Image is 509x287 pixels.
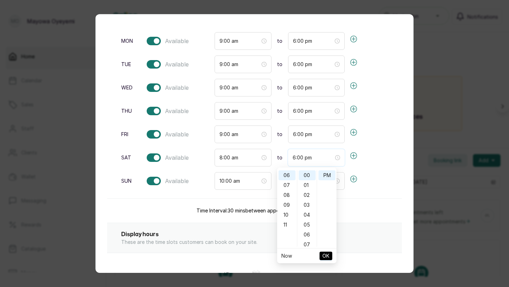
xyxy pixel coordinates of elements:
span: sun [121,177,131,184]
span: Available [165,130,189,139]
div: 07 [299,240,316,250]
input: Select time [293,60,334,68]
span: Available [165,83,189,92]
input: Select time [220,37,260,45]
span: mon [121,37,133,45]
input: Select time [220,107,260,115]
input: Select time [293,130,334,138]
input: Select time [220,84,260,92]
input: Select time [220,177,260,185]
span: to [277,107,282,115]
span: Available [165,37,189,45]
input: Select time [293,154,334,162]
div: 02 [299,190,316,200]
div: 01 [299,180,316,190]
div: 00 [299,170,316,180]
div: 06 [279,170,296,180]
span: to [277,61,282,68]
button: OK [320,252,332,260]
span: to [277,84,282,91]
span: to [277,37,282,45]
span: Available [165,153,189,162]
input: Select time [293,107,334,115]
span: thu [121,107,132,115]
h2: Display hours [121,230,388,239]
input: Select time [220,130,260,138]
div: 05 [299,220,316,230]
input: Select time [220,154,260,162]
a: Now [281,253,292,259]
div: 04 [299,210,316,220]
span: Available [165,60,189,69]
div: 06 [299,230,316,240]
div: PM [318,170,335,180]
span: to [277,154,282,161]
span: Available [147,153,189,162]
span: Available [165,107,189,115]
span: Available [165,177,189,185]
span: Available [147,130,189,139]
span: Available [147,60,189,69]
span: to [277,131,282,138]
span: Available [147,177,189,185]
span: sat [121,154,131,161]
div: 10 [279,210,296,220]
input: Select time [293,37,334,45]
div: 11 [279,220,296,230]
div: 07 [279,180,296,190]
span: tue [121,61,131,68]
input: Select time [220,60,260,68]
input: Select time [293,84,334,92]
div: 08 [279,190,296,200]
p: Time Interval: 30 mins between appointments [197,207,300,214]
p: These are the time slots customers can book on your site. [121,239,388,246]
span: OK [322,249,329,263]
span: Available [147,107,189,115]
div: 03 [299,200,316,210]
span: wed [121,84,133,91]
span: Available [147,83,189,92]
span: fri [121,131,128,138]
span: Available [147,37,189,45]
div: 09 [279,200,296,210]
